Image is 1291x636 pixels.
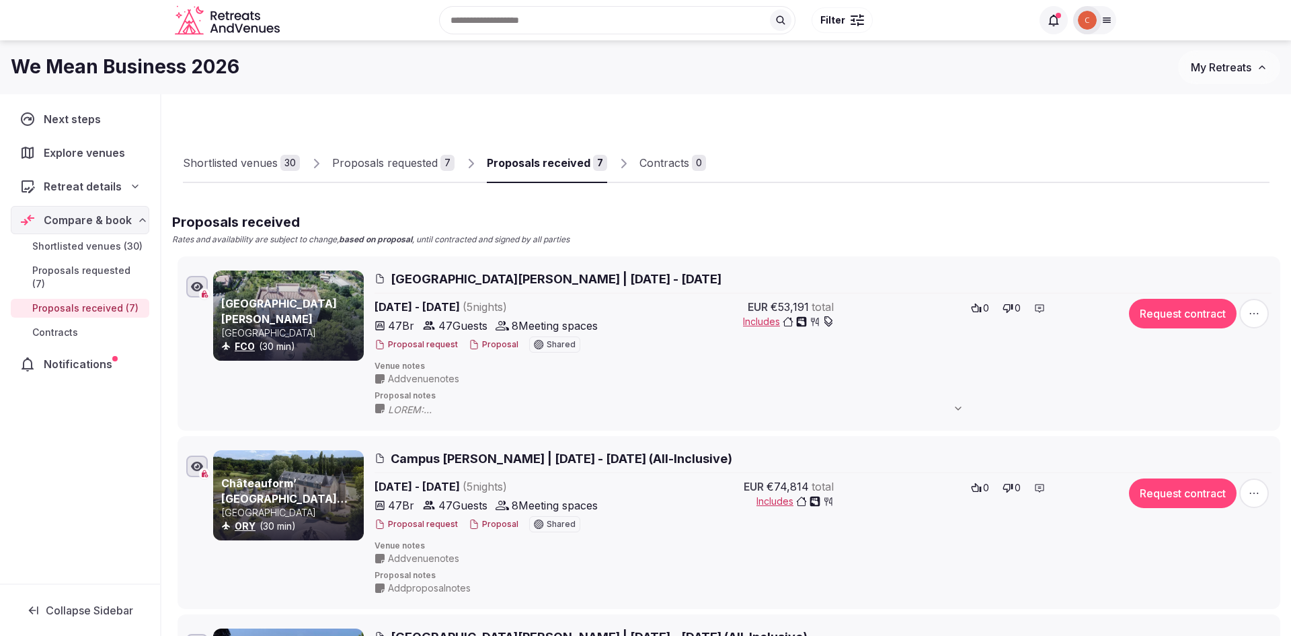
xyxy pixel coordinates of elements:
span: 8 Meeting spaces [512,318,598,334]
span: 47 Guests [438,497,487,514]
div: 0 [692,155,706,171]
span: Venue notes [375,540,1272,552]
button: Filter [812,7,873,33]
a: Contracts [11,323,149,342]
span: 0 [1015,481,1021,495]
button: 0 [999,299,1025,318]
span: 0 [983,481,989,495]
span: Explore venues [44,145,130,161]
button: Collapse Sidebar [11,596,149,625]
p: Rates and availability are subject to change, , until contracted and signed by all parties [172,234,570,246]
p: [GEOGRAPHIC_DATA] [221,506,361,520]
span: Venue notes [375,361,1272,372]
span: Shortlisted venues (30) [32,240,143,253]
span: 0 [983,302,989,315]
a: Notifications [11,350,149,378]
button: 0 [967,299,993,318]
div: (30 min) [221,520,361,533]
a: Explore venues [11,139,149,167]
div: 7 [440,155,455,171]
span: Compare & book [44,212,132,228]
button: Proposal request [375,519,458,530]
div: Shortlisted venues [183,155,278,171]
a: Proposals requested (7) [11,261,149,293]
span: Proposal notes [375,390,1272,402]
span: EUR [748,299,768,315]
span: Proposals received (7) [32,302,139,315]
a: Proposals requested7 [332,144,455,183]
span: Collapse Sidebar [46,604,133,617]
button: Request contract [1129,299,1237,328]
span: EUR [744,479,764,495]
strong: based on proposal [339,234,412,244]
span: ( 5 night s ) [463,300,507,314]
button: 0 [967,479,993,497]
div: Contracts [639,155,689,171]
span: Shared [547,520,576,528]
svg: Retreats and Venues company logo [175,5,282,36]
a: Proposals received (7) [11,299,149,318]
span: My Retreats [1191,61,1251,74]
p: [GEOGRAPHIC_DATA] [221,326,361,340]
span: Shared [547,341,576,349]
button: My Retreats [1178,50,1280,84]
a: Proposals received7 [487,144,607,183]
button: Proposal request [375,339,458,351]
button: Request contract [1129,479,1237,508]
span: [GEOGRAPHIC_DATA][PERSON_NAME] | [DATE] - [DATE] [391,271,721,287]
button: FCO [235,340,255,353]
div: 30 [280,155,300,171]
span: 8 Meeting spaces [512,497,598,514]
button: Includes [743,315,834,328]
span: Filter [820,13,845,27]
span: Add venue notes [388,372,459,386]
span: Proposals requested (7) [32,264,144,291]
span: ( 5 night s ) [463,480,507,493]
a: Contracts0 [639,144,706,183]
button: Proposal [469,519,518,530]
span: 0 [1015,302,1021,315]
h1: We Mean Business 2026 [11,54,239,80]
a: FCO [235,341,255,352]
a: Visit the homepage [175,5,282,36]
img: Catalina [1078,11,1097,30]
h2: Proposals received [172,213,570,232]
span: €53,191 [771,299,809,315]
button: 0 [999,479,1025,497]
span: 47 Guests [438,318,487,334]
span: Add venue notes [388,552,459,565]
span: total [812,479,834,495]
div: 7 [593,155,607,171]
a: Next steps [11,105,149,133]
a: ORY [235,520,256,532]
span: Next steps [44,111,106,127]
button: ORY [235,520,256,533]
span: Campus [PERSON_NAME] | [DATE] - [DATE] (All-Inclusive) [391,450,732,467]
span: Retreat details [44,178,122,195]
div: (30 min) [221,340,361,353]
button: Includes [756,495,834,508]
span: Contracts [32,326,78,339]
span: 47 Br [388,318,414,334]
a: [GEOGRAPHIC_DATA][PERSON_NAME] [221,297,337,325]
button: Proposal [469,339,518,351]
span: [DATE] - [DATE] [375,479,611,495]
span: €74,814 [767,479,809,495]
span: Add proposal notes [388,581,471,595]
span: Notifications [44,356,118,372]
span: 47 Br [388,497,414,514]
div: Proposals received [487,155,590,171]
span: total [812,299,834,315]
a: Châteauform’ [GEOGRAPHIC_DATA][PERSON_NAME] [221,476,348,520]
span: LOREM: Ipsu Dolor Sitam Consecte adi e. 73 seddo ei tempo, in utlab: 4) e. 62 dolor mag aliquae a... [388,403,977,417]
a: Shortlisted venues30 [183,144,300,183]
div: Proposals requested [332,155,438,171]
span: [DATE] - [DATE] [375,299,611,315]
span: Proposal notes [375,570,1272,581]
a: Shortlisted venues (30) [11,237,149,256]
